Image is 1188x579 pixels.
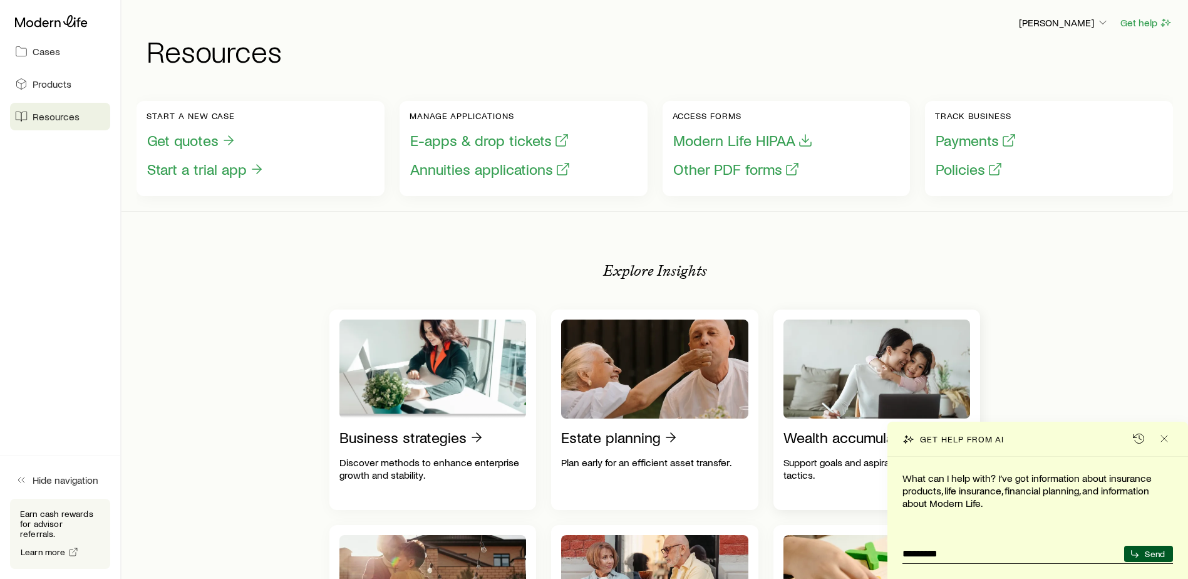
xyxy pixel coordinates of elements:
button: Payments [935,131,1017,150]
img: Wealth accumulation [783,320,971,419]
p: Plan early for an efficient asset transfer. [561,456,748,469]
span: Products [33,78,71,90]
a: Wealth accumulationSupport goals and aspirations with proven tactics. [773,310,981,510]
a: Products [10,70,110,98]
button: Get help [1120,16,1173,30]
p: Discover methods to enhance enterprise growth and stability. [339,456,527,481]
button: [PERSON_NAME] [1018,16,1110,31]
button: Start a trial app [147,160,265,179]
a: Business strategiesDiscover methods to enhance enterprise growth and stability. [329,310,537,510]
button: Other PDF forms [673,160,800,179]
span: Cases [33,45,60,58]
p: Wealth accumulation [783,429,917,446]
p: Start a new case [147,111,265,121]
img: Estate planning [561,320,748,419]
a: Estate planningPlan early for an efficient asset transfer. [551,310,758,510]
button: Close [1155,430,1173,447]
p: What can I help with? I’ve got information about insurance products, life insurance, financial pl... [902,472,1173,509]
p: Explore Insights [603,262,707,279]
button: Policies [935,160,1003,179]
h1: Resources [147,36,1173,66]
p: Business strategies [339,429,467,446]
button: Modern Life HIPAA [673,131,814,150]
button: Get quotes [147,131,237,150]
img: Business strategies [339,320,527,419]
a: Resources [10,103,110,130]
span: Resources [33,110,80,123]
p: Send [1145,549,1165,559]
p: Manage applications [410,111,571,121]
p: [PERSON_NAME] [1019,16,1109,29]
div: Earn cash rewards for advisor referrals.Learn more [10,499,110,569]
span: Hide navigation [33,474,98,486]
p: Track business [935,111,1017,121]
p: Access forms [673,111,814,121]
button: Hide navigation [10,466,110,494]
button: Annuities applications [410,160,571,179]
p: Earn cash rewards for advisor referrals. [20,509,100,539]
button: Send [1124,546,1173,562]
span: Learn more [21,548,66,556]
p: Support goals and aspirations with proven tactics. [783,456,971,481]
p: Get help from AI [920,434,1004,444]
button: E-apps & drop tickets [410,131,570,150]
p: Estate planning [561,429,661,446]
a: Cases [10,38,110,65]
